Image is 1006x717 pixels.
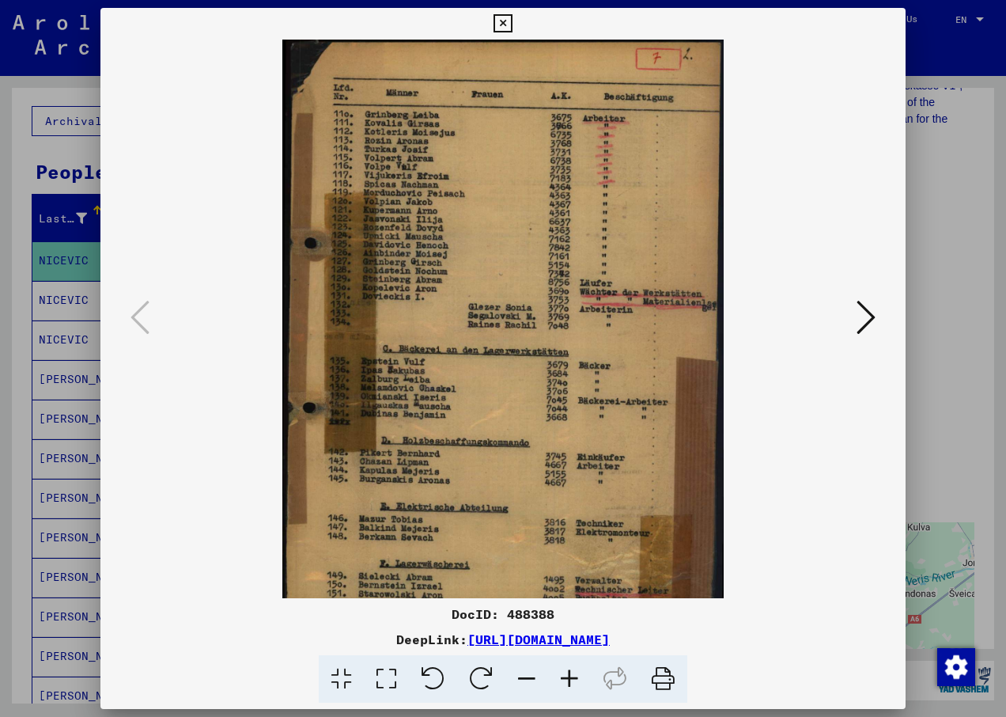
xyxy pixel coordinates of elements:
img: Change consent [937,648,975,686]
img: 001.jpg [282,40,723,638]
div: DocID: 488388 [100,605,906,624]
div: Change consent [936,647,974,685]
a: [URL][DOMAIN_NAME] [467,632,610,647]
div: DeepLink: [100,630,906,649]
